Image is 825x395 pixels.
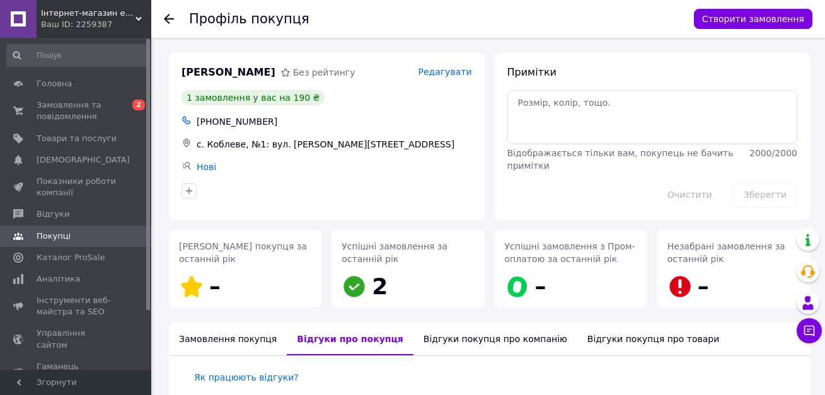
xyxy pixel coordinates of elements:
button: Чат з покупцем [797,318,822,343]
span: Покупці [37,231,71,242]
div: Відгуки про покупця [287,323,413,355]
span: – [209,273,221,299]
span: [PERSON_NAME] покупця за останній рік [179,241,307,264]
span: Аналітика [37,273,80,285]
span: Успішні замовлення з Пром-оплатою за останній рік [505,241,635,264]
a: Як працюють відгуки? [194,372,299,382]
span: [DEMOGRAPHIC_DATA] [37,154,130,166]
span: Інтернет-магазин electroinstrument-gretmarket [41,8,136,19]
span: Успішні замовлення за останній рік [342,241,447,264]
div: [PHONE_NUMBER] [194,113,475,130]
span: [PERSON_NAME] [182,66,275,80]
span: – [698,273,709,299]
span: 2 [132,100,145,110]
div: Ваш ID: 2259387 [41,19,151,30]
span: Гаманець компанії [37,361,117,384]
span: 2 [372,273,388,299]
span: – [535,273,546,299]
h1: Профіль покупця [189,11,309,26]
button: Створити замовлення [694,9,812,29]
div: Повернутися назад [164,13,174,25]
span: Замовлення та повідомлення [37,100,117,122]
span: Товари та послуги [37,133,117,144]
span: Інструменти веб-майстра та SEO [37,295,117,318]
span: 2000 / 2000 [749,148,797,158]
div: Відгуки покупця про компанію [413,323,577,355]
div: Відгуки покупця про товари [577,323,729,355]
span: Редагувати [418,67,471,77]
span: Без рейтингу [293,67,355,77]
a: Нові [197,162,216,172]
span: Показники роботи компанії [37,176,117,198]
input: Пошук [6,44,149,67]
span: Головна [37,78,72,89]
span: Відображається тільки вам, покупець не бачить примітки [507,148,734,171]
div: с. Коблеве, №1: вул. [PERSON_NAME][STREET_ADDRESS] [194,135,475,153]
span: Примітки [507,66,557,78]
span: Незабрані замовлення за останній рік [667,241,785,264]
span: Каталог ProSale [37,252,105,263]
span: Управління сайтом [37,328,117,350]
span: Відгуки [37,209,69,220]
div: 1 замовлення у вас на 190 ₴ [182,90,325,105]
div: Замовлення покупця [169,323,287,355]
